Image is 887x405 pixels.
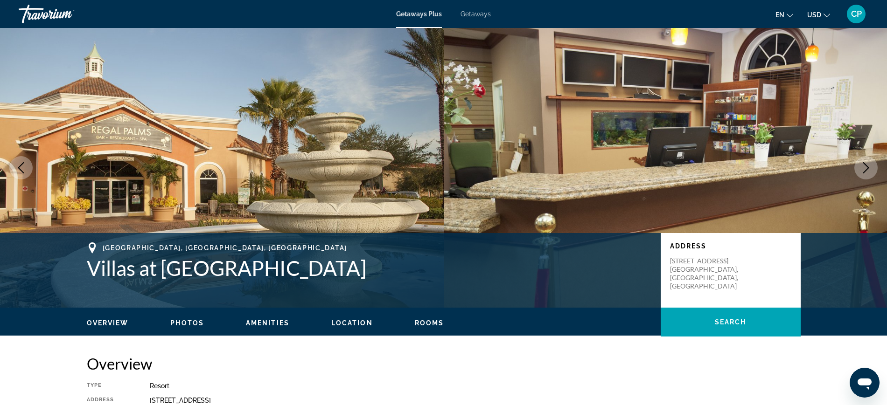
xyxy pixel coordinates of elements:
[396,10,442,18] a: Getaways Plus
[87,354,801,373] h2: Overview
[775,8,793,21] button: Change language
[87,319,129,327] button: Overview
[87,382,126,390] div: Type
[150,382,801,390] div: Resort
[415,319,444,327] button: Rooms
[19,2,112,26] a: Travorium
[103,244,347,252] span: [GEOGRAPHIC_DATA], [GEOGRAPHIC_DATA], [GEOGRAPHIC_DATA]
[461,10,491,18] a: Getaways
[670,257,745,290] p: [STREET_ADDRESS] [GEOGRAPHIC_DATA], [GEOGRAPHIC_DATA], [GEOGRAPHIC_DATA]
[807,8,830,21] button: Change currency
[854,156,878,179] button: Next image
[775,11,784,19] span: en
[170,319,204,327] button: Photos
[844,4,868,24] button: User Menu
[331,319,373,327] button: Location
[807,11,821,19] span: USD
[9,156,33,179] button: Previous image
[87,256,651,280] h1: Villas at [GEOGRAPHIC_DATA]
[246,319,289,327] button: Amenities
[670,242,791,250] p: Address
[715,318,747,326] span: Search
[850,368,880,398] iframe: Botón para iniciar la ventana de mensajería
[661,308,801,336] button: Search
[851,9,862,19] span: CP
